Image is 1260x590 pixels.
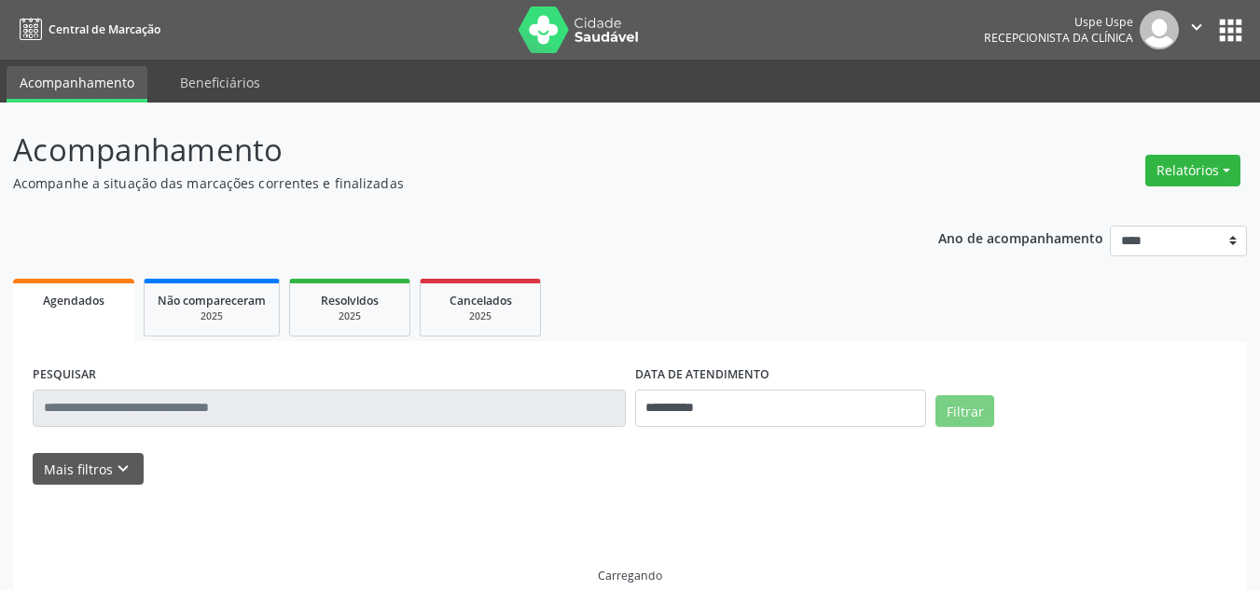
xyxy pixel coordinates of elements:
[635,361,769,390] label: DATA DE ATENDIMENTO
[303,309,396,323] div: 2025
[984,30,1133,46] span: Recepcionista da clínica
[113,459,133,479] i: keyboard_arrow_down
[33,361,96,390] label: PESQUISAR
[33,453,144,486] button: Mais filtroskeyboard_arrow_down
[1145,155,1240,186] button: Relatórios
[158,293,266,309] span: Não compareceram
[434,309,527,323] div: 2025
[13,173,877,193] p: Acompanhe a situação das marcações correntes e finalizadas
[450,293,512,309] span: Cancelados
[48,21,160,37] span: Central de Marcação
[938,226,1103,249] p: Ano de acompanhamento
[598,568,662,583] div: Carregando
[1179,10,1214,49] button: 
[7,66,147,103] a: Acompanhamento
[158,309,266,323] div: 2025
[43,293,104,309] span: Agendados
[167,66,273,99] a: Beneficiários
[1214,14,1247,47] button: apps
[984,14,1133,30] div: Uspe Uspe
[321,293,379,309] span: Resolvidos
[1186,17,1207,37] i: 
[935,395,994,427] button: Filtrar
[13,127,877,173] p: Acompanhamento
[13,14,160,45] a: Central de Marcação
[1140,10,1179,49] img: img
